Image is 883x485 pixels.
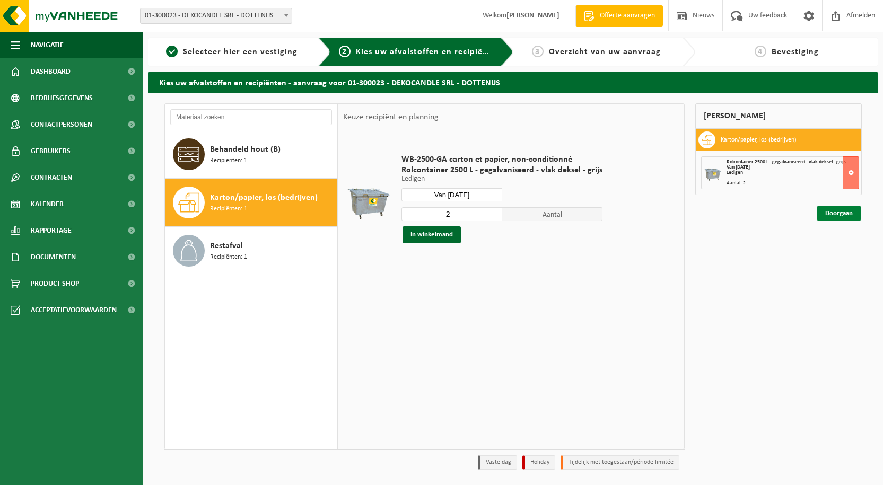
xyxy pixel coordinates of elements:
[31,138,71,164] span: Gebruikers
[210,191,318,204] span: Karton/papier, los (bedrijven)
[31,244,76,270] span: Documenten
[31,191,64,217] span: Kalender
[31,111,92,138] span: Contactpersonen
[31,270,79,297] span: Product Shop
[401,188,502,201] input: Selecteer datum
[401,154,602,165] span: WB-2500-GA carton et papier, non-conditionné
[727,181,859,186] div: Aantal: 2
[549,48,661,56] span: Overzicht van uw aanvraag
[141,8,292,23] span: 01-300023 - DEKOCANDLE SRL - DOTTENIJS
[403,226,461,243] button: In winkelmand
[356,48,502,56] span: Kies uw afvalstoffen en recipiënten
[727,159,846,165] span: Rolcontainer 2500 L - gegalvaniseerd - vlak deksel - grijs
[401,165,602,175] span: Rolcontainer 2500 L - gegalvaniseerd - vlak deksel - grijs
[695,103,862,129] div: [PERSON_NAME]
[727,164,750,170] strong: Van [DATE]
[561,455,679,470] li: Tijdelijk niet toegestaan/période limitée
[338,104,444,130] div: Keuze recipiënt en planning
[166,46,178,57] span: 1
[506,12,559,20] strong: [PERSON_NAME]
[339,46,351,57] span: 2
[817,206,861,221] a: Doorgaan
[597,11,658,21] span: Offerte aanvragen
[31,58,71,85] span: Dashboard
[31,297,117,323] span: Acceptatievoorwaarden
[727,170,859,175] div: Ledigen
[210,143,281,156] span: Behandeld hout (B)
[401,175,602,183] p: Ledigen
[210,240,243,252] span: Restafval
[210,156,247,166] span: Recipiënten: 1
[532,46,544,57] span: 3
[183,48,298,56] span: Selecteer hier een vestiging
[165,227,337,275] button: Restafval Recipiënten: 1
[31,85,93,111] span: Bedrijfsgegevens
[522,455,555,470] li: Holiday
[31,32,64,58] span: Navigatie
[165,130,337,179] button: Behandeld hout (B) Recipiënten: 1
[170,109,332,125] input: Materiaal zoeken
[31,217,72,244] span: Rapportage
[575,5,663,27] a: Offerte aanvragen
[140,8,292,24] span: 01-300023 - DEKOCANDLE SRL - DOTTENIJS
[31,164,72,191] span: Contracten
[210,204,247,214] span: Recipiënten: 1
[502,207,603,221] span: Aantal
[148,72,878,92] h2: Kies uw afvalstoffen en recipiënten - aanvraag voor 01-300023 - DEKOCANDLE SRL - DOTTENIJS
[210,252,247,262] span: Recipiënten: 1
[478,455,517,470] li: Vaste dag
[772,48,819,56] span: Bevestiging
[755,46,766,57] span: 4
[154,46,310,58] a: 1Selecteer hier een vestiging
[721,131,797,148] h3: Karton/papier, los (bedrijven)
[165,179,337,227] button: Karton/papier, los (bedrijven) Recipiënten: 1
